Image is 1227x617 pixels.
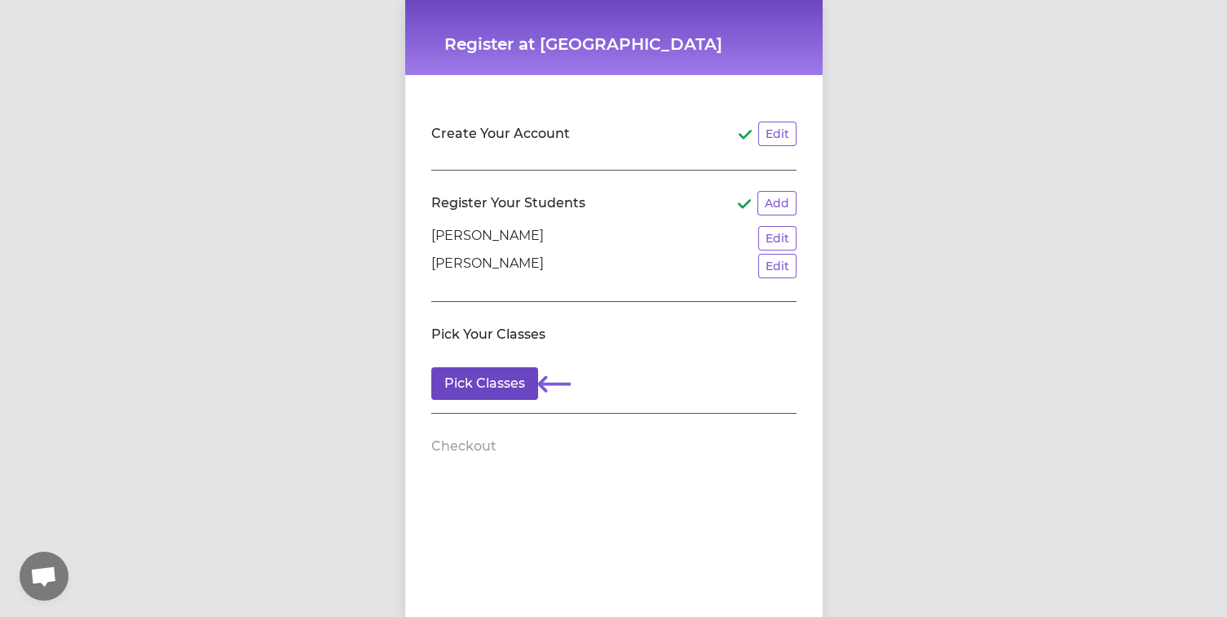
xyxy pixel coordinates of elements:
button: Pick Classes [431,367,538,400]
a: Open chat [20,552,68,601]
p: [PERSON_NAME] [431,254,544,278]
button: Edit [758,226,797,251]
button: Add [757,191,797,215]
h2: Pick Your Classes [431,325,545,344]
p: [PERSON_NAME] [431,226,544,251]
button: Edit [758,254,797,278]
button: Edit [758,122,797,146]
h2: Register Your Students [431,193,585,213]
h2: Checkout [431,437,497,456]
h2: Create Your Account [431,124,570,144]
h1: Register at [GEOGRAPHIC_DATA] [444,33,783,55]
